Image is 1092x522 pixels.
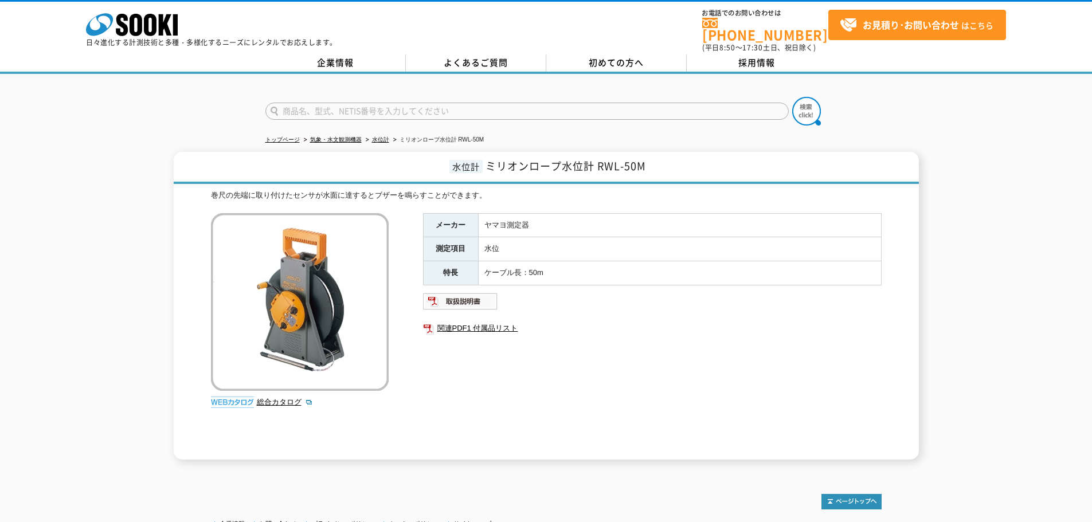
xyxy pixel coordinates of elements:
a: 関連PDF1 付属品リスト [423,321,882,336]
li: ミリオンロープ水位計 RWL-50M [391,134,484,146]
img: btn_search.png [792,97,821,125]
a: よくあるご質問 [406,54,546,72]
img: ミリオンロープ水位計 RWL-50M [211,213,389,391]
strong: お見積り･お問い合わせ [863,18,959,32]
a: [PHONE_NUMBER] [702,18,828,41]
a: 企業情報 [265,54,406,72]
a: 採用情報 [687,54,827,72]
div: 巻尺の先端に取り付けたセンサが水面に達するとブザーを鳴らすことができます。 [211,190,882,202]
td: 水位 [478,237,881,261]
a: 取扱説明書 [423,300,498,308]
a: 水位計 [372,136,389,143]
a: 気象・水文観測機器 [310,136,362,143]
span: ミリオンロープ水位計 RWL-50M [486,158,646,174]
span: 水位計 [449,160,483,173]
span: 17:30 [742,42,763,53]
span: 8:50 [719,42,735,53]
span: はこちら [840,17,993,34]
td: ヤマヨ測定器 [478,213,881,237]
img: トップページへ [821,494,882,509]
span: 初めての方へ [589,56,644,69]
th: 特長 [423,261,478,285]
p: 日々進化する計測技術と多種・多様化するニーズにレンタルでお応えします。 [86,39,337,46]
img: webカタログ [211,397,254,408]
a: 総合カタログ [257,398,313,406]
a: 初めての方へ [546,54,687,72]
td: ケーブル長：50m [478,261,881,285]
input: 商品名、型式、NETIS番号を入力してください [265,103,789,120]
span: お電話でのお問い合わせは [702,10,828,17]
a: トップページ [265,136,300,143]
img: 取扱説明書 [423,292,498,311]
span: (平日 ～ 土日、祝日除く) [702,42,816,53]
th: 測定項目 [423,237,478,261]
a: お見積り･お問い合わせはこちら [828,10,1006,40]
th: メーカー [423,213,478,237]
